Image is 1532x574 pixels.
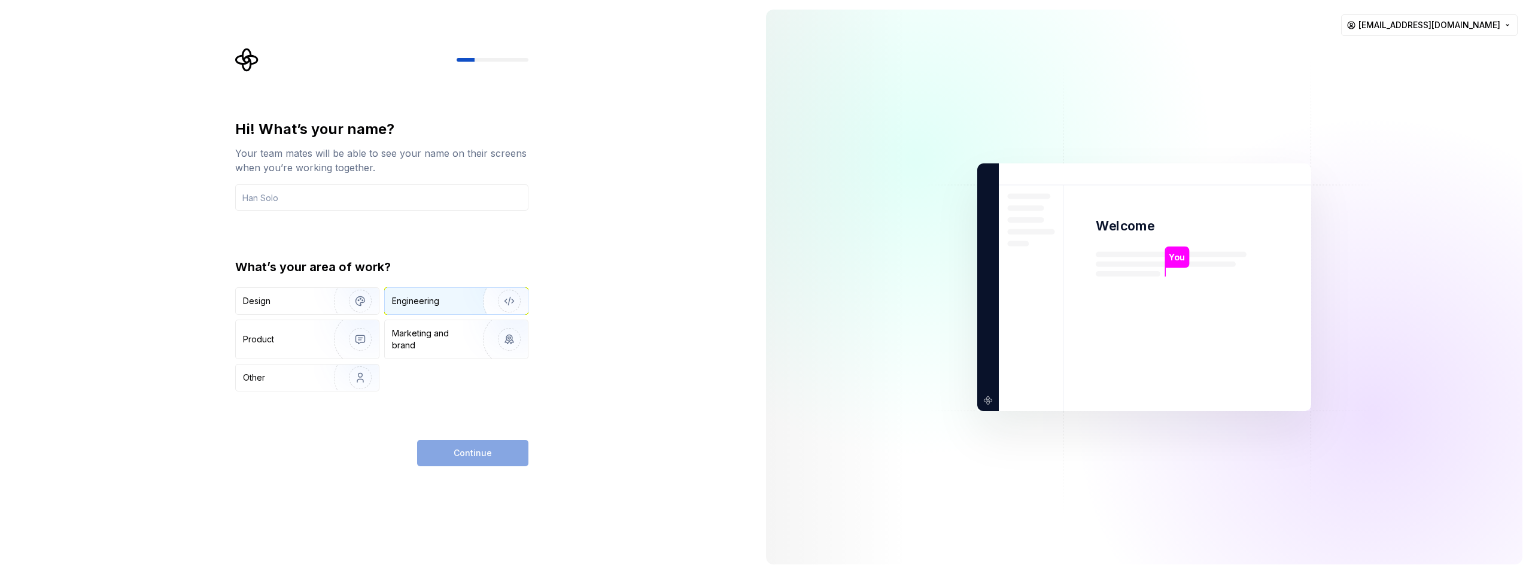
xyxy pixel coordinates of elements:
[243,372,265,384] div: Other
[243,295,270,307] div: Design
[392,295,439,307] div: Engineering
[392,327,473,351] div: Marketing and brand
[235,48,259,72] svg: Supernova Logo
[235,184,528,211] input: Han Solo
[1096,217,1154,235] p: Welcome
[235,259,528,275] div: What’s your area of work?
[243,333,274,345] div: Product
[235,120,528,139] div: Hi! What’s your name?
[1358,19,1500,31] span: [EMAIL_ADDRESS][DOMAIN_NAME]
[1341,14,1518,36] button: [EMAIL_ADDRESS][DOMAIN_NAME]
[1169,250,1185,263] p: You
[235,146,528,175] div: Your team mates will be able to see your name on their screens when you’re working together.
